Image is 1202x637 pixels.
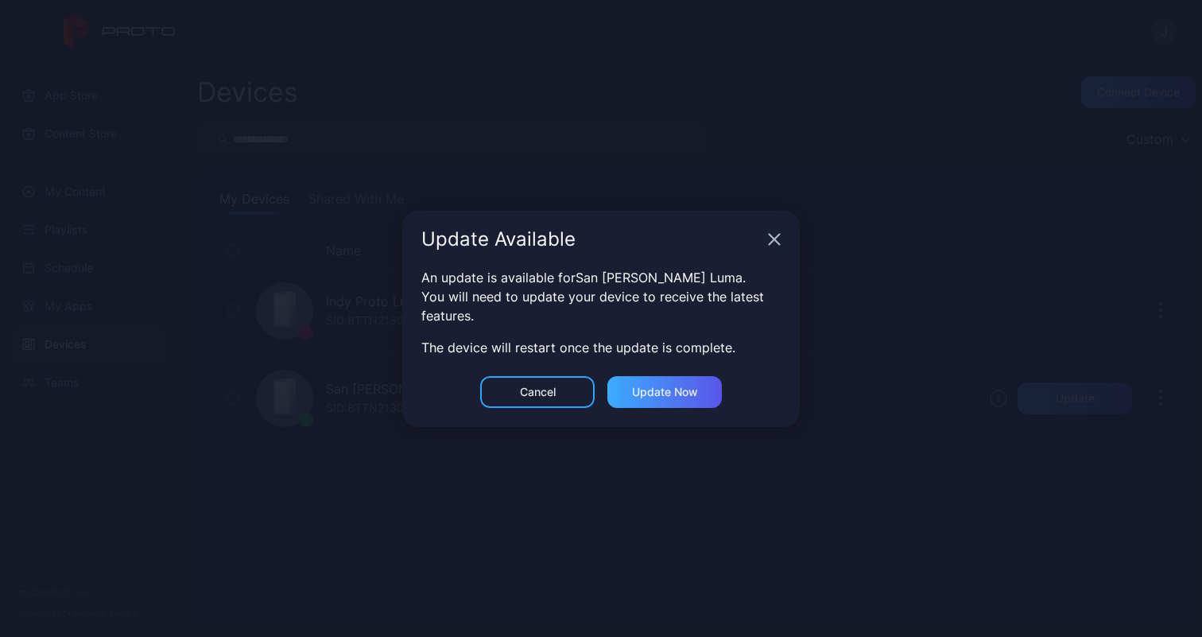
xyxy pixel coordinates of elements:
div: The device will restart once the update is complete. [421,338,781,357]
button: Cancel [480,376,595,408]
div: Update Available [421,230,762,249]
button: Update now [607,376,722,408]
div: Update now [632,386,698,398]
div: Cancel [520,386,556,398]
div: You will need to update your device to receive the latest features. [421,287,781,325]
div: An update is available for San [PERSON_NAME] Luma . [421,268,781,287]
